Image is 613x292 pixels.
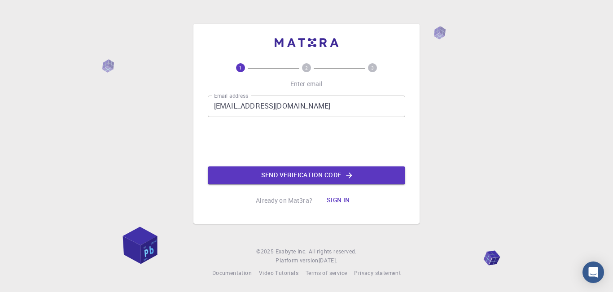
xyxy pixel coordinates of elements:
a: Terms of service [306,269,347,278]
a: Exabyte Inc. [276,247,307,256]
span: All rights reserved. [309,247,357,256]
span: Terms of service [306,269,347,276]
text: 2 [305,65,308,71]
text: 1 [239,65,242,71]
span: Exabyte Inc. [276,248,307,255]
iframe: reCAPTCHA [238,124,375,159]
span: Platform version [276,256,318,265]
a: Video Tutorials [259,269,298,278]
span: Documentation [212,269,252,276]
span: Privacy statement [354,269,401,276]
text: 3 [371,65,374,71]
a: Privacy statement [354,269,401,278]
a: Documentation [212,269,252,278]
a: [DATE]. [319,256,337,265]
span: [DATE] . [319,257,337,264]
button: Send verification code [208,166,405,184]
p: Already on Mat3ra? [256,196,312,205]
button: Sign in [320,192,357,209]
div: Open Intercom Messenger [582,261,604,283]
span: © 2025 [256,247,275,256]
span: Video Tutorials [259,269,298,276]
p: Enter email [290,79,323,88]
label: Email address [214,92,248,100]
